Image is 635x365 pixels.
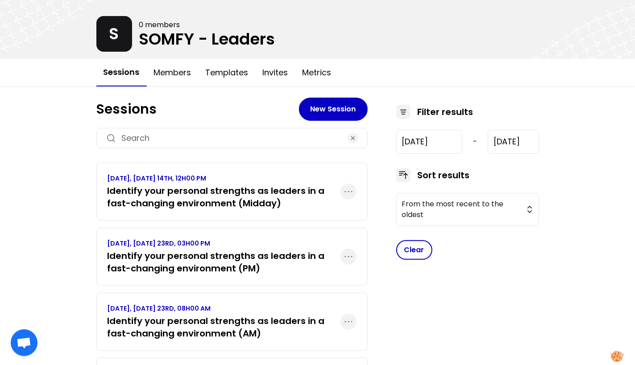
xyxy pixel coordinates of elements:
button: New Session [299,98,368,121]
input: Search [122,132,342,144]
h3: Identify your personal strengths as leaders in a fast-changing environment (PM) [108,250,340,275]
button: Invites [256,59,295,86]
a: [DATE], [DATE] 14TH, 12H00 PMIdentify your personal strengths as leaders in a fast-changing envir... [108,174,340,209]
a: [DATE], [DATE] 23RD, 03H00 PMIdentify your personal strengths as leaders in a fast-changing envir... [108,239,340,275]
p: [DATE], [DATE] 14TH, 12H00 PM [108,174,340,183]
div: Ouvrir le chat [11,329,37,356]
span: - [473,136,477,147]
span: From the most recent to the oldest [402,199,521,220]
button: Members [147,59,199,86]
h1: Sessions [96,101,299,117]
button: From the most recent to the oldest [396,193,539,226]
a: [DATE], [DATE] 23RD, 08H00 AMIdentify your personal strengths as leaders in a fast-changing envir... [108,304,340,340]
button: Sessions [96,59,147,86]
button: Clear [396,240,432,260]
p: [DATE], [DATE] 23RD, 03H00 PM [108,239,340,248]
input: YYYY-M-D [396,130,463,154]
h3: Identify your personal strengths as leaders in a fast-changing environment (Midday) [108,185,340,209]
h3: Sort results [418,169,470,181]
button: Metrics [295,59,339,86]
p: [DATE], [DATE] 23RD, 08H00 AM [108,304,340,313]
input: YYYY-M-D [488,130,539,154]
button: Templates [199,59,256,86]
h3: Identify your personal strengths as leaders in a fast-changing environment (AM) [108,315,340,340]
h3: Filter results [418,106,473,118]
